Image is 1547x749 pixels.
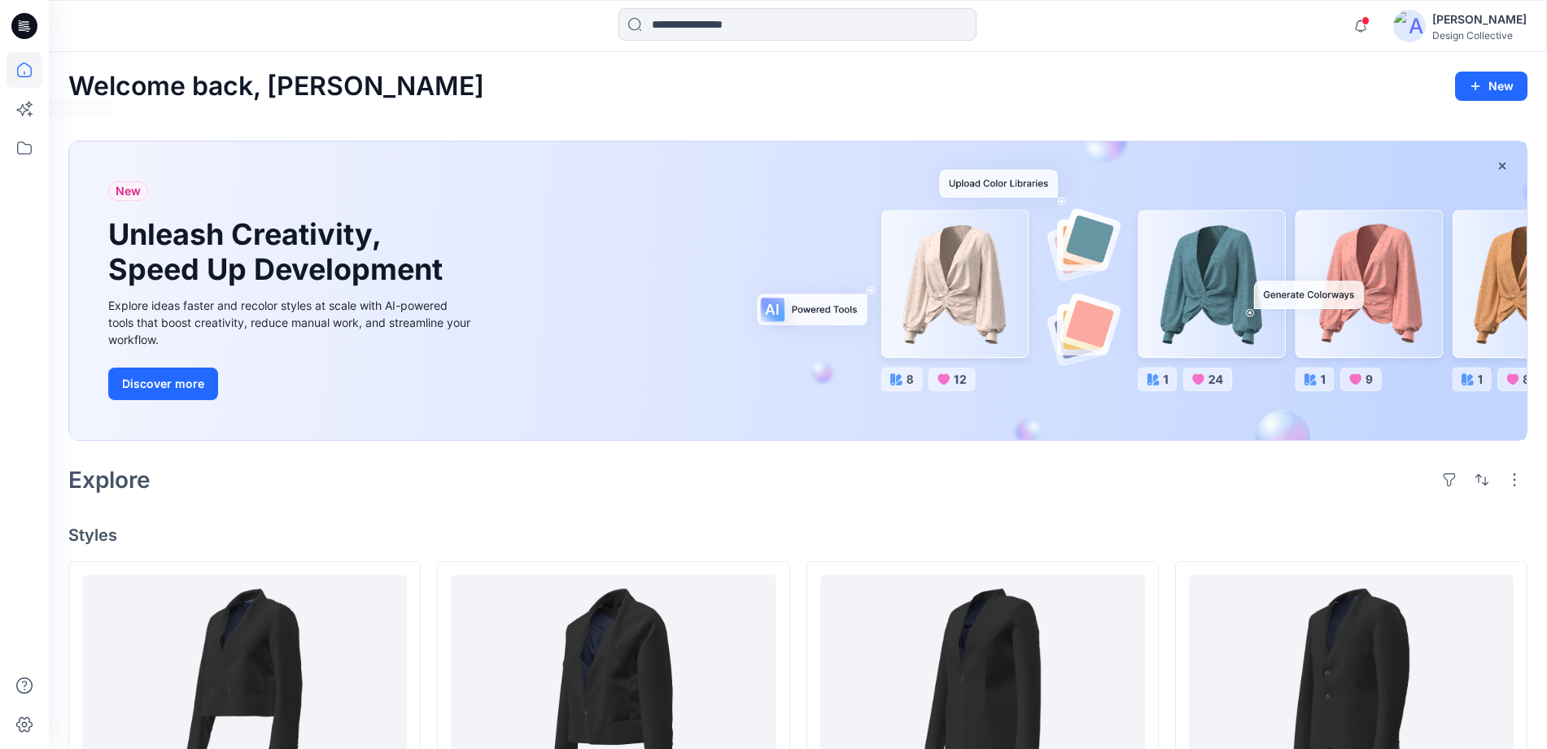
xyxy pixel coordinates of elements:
div: Design Collective [1432,29,1527,41]
button: Discover more [108,368,218,400]
h2: Explore [68,467,151,493]
h2: Welcome back, [PERSON_NAME] [68,72,484,102]
div: Explore ideas faster and recolor styles at scale with AI-powered tools that boost creativity, red... [108,297,474,348]
a: Discover more [108,368,474,400]
img: avatar [1393,10,1426,42]
div: [PERSON_NAME] [1432,10,1527,29]
h4: Styles [68,525,1527,545]
span: New [116,181,141,201]
button: New [1455,72,1527,101]
h1: Unleash Creativity, Speed Up Development [108,217,450,287]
